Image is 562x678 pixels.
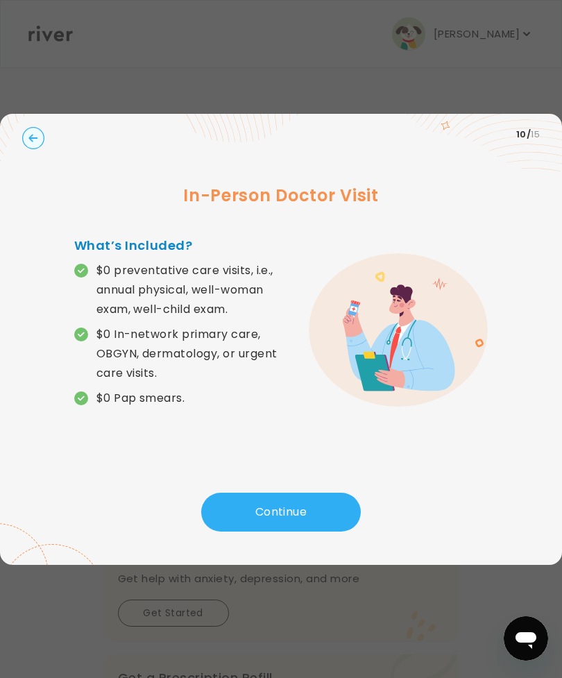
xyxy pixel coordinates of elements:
p: $0 In-network primary care, OBGYN, dermatology, or urgent care visits. [96,325,281,383]
iframe: Button to launch messaging window [504,616,548,661]
h3: In-Person Doctor Visit [22,183,540,208]
img: error graphic [309,253,488,407]
p: $0 preventative care visits, i.e., annual physical, well-woman exam, well-child exam. [96,261,281,319]
h4: What’s Included? [74,236,281,255]
p: $0 Pap smears. [96,389,185,408]
button: Continue [201,493,361,532]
